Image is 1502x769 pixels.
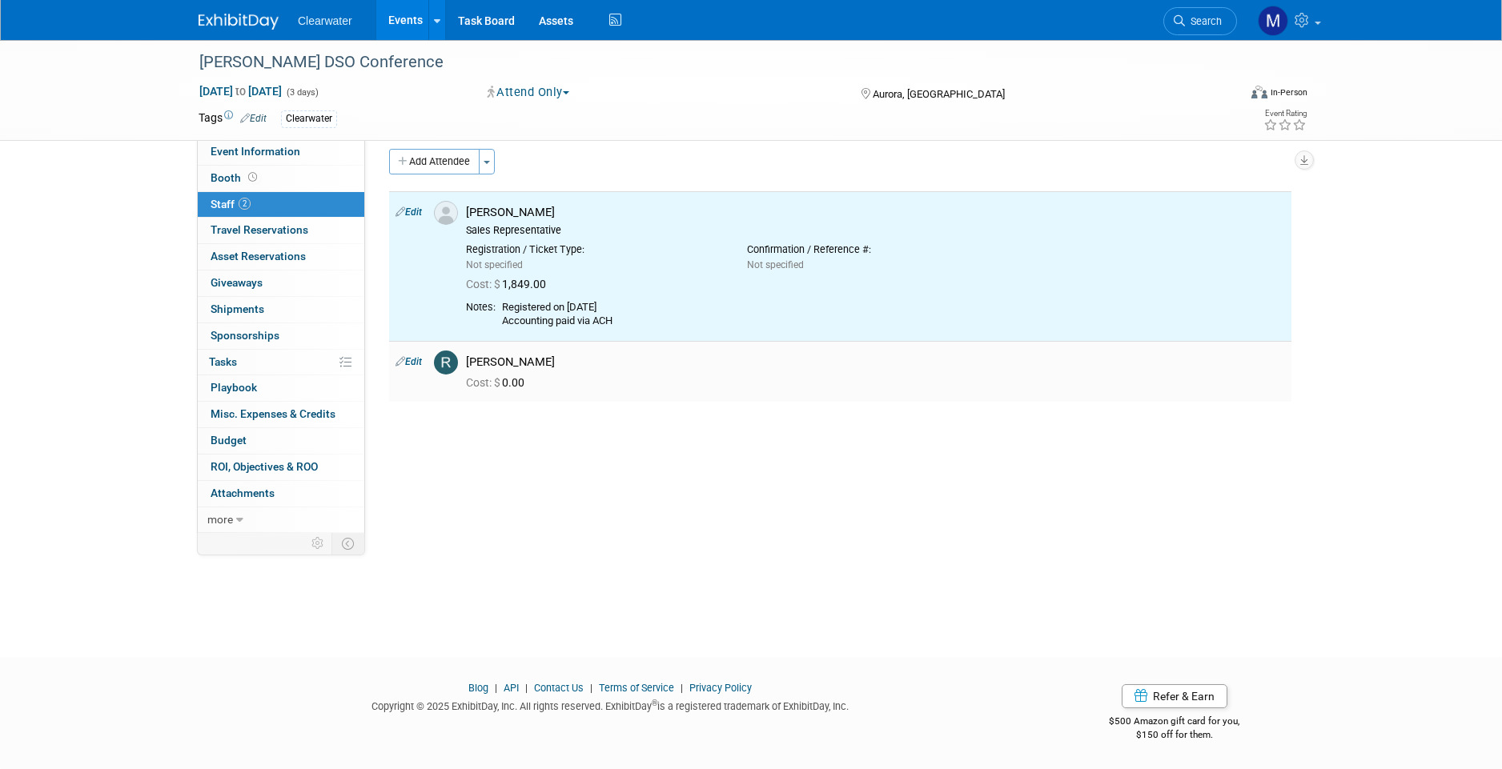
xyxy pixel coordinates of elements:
[1046,728,1304,742] div: $150 off for them.
[1143,83,1307,107] div: Event Format
[211,276,263,289] span: Giveaways
[677,682,687,694] span: |
[1122,684,1227,708] a: Refer & Earn
[1185,15,1222,27] span: Search
[233,85,248,98] span: to
[434,201,458,225] img: Associate-Profile-5.png
[211,460,318,473] span: ROI, Objectives & ROO
[209,355,237,368] span: Tasks
[198,350,364,375] a: Tasks
[199,84,283,98] span: [DATE] [DATE]
[466,376,531,389] span: 0.00
[652,699,657,707] sup: ®
[1163,7,1237,35] a: Search
[211,223,308,236] span: Travel Reservations
[199,14,279,30] img: ExhibitDay
[466,259,523,270] span: Not specified
[747,243,1004,256] div: Confirmation / Reference #:
[747,259,804,270] span: Not specified
[211,487,275,499] span: Attachments
[211,407,335,420] span: Misc. Expenses & Credits
[211,145,300,158] span: Event Information
[434,350,458,374] img: R.jpg
[198,139,364,165] a: Event Information
[466,224,1285,237] div: Sales Representative
[211,250,306,262] span: Asset Reservations
[873,88,1005,100] span: Aurora, [GEOGRAPHIC_DATA]
[198,270,364,296] a: Giveaways
[1251,86,1267,98] img: Format-Inperson.png
[298,14,352,27] span: Clearwater
[504,682,519,694] a: API
[198,218,364,243] a: Travel Reservations
[466,354,1285,370] div: [PERSON_NAME]
[1258,6,1288,36] img: Monica Pastor
[389,149,480,174] button: Add Attendee
[239,198,251,210] span: 2
[198,297,364,322] a: Shipments
[521,682,532,694] span: |
[198,455,364,480] a: ROI, Objectives & ROO
[304,533,332,554] td: Personalize Event Tab Strip
[332,533,365,554] td: Toggle Event Tabs
[466,205,1285,220] div: [PERSON_NAME]
[240,113,267,124] a: Edit
[211,381,257,394] span: Playbook
[491,682,501,694] span: |
[198,428,364,454] a: Budget
[211,198,251,210] span: Staff
[396,206,422,218] a: Edit
[502,301,1285,327] div: Registered on [DATE] Accounting paid via ACH
[281,110,337,127] div: Clearwater
[599,682,674,694] a: Terms of Service
[468,682,488,694] a: Blog
[1263,110,1307,118] div: Event Rating
[198,375,364,401] a: Playbook
[466,278,552,290] span: 1,849.00
[285,87,319,98] span: (3 days)
[396,356,422,367] a: Edit
[482,84,576,101] button: Attend Only
[211,434,247,447] span: Budget
[211,171,260,184] span: Booth
[534,682,584,694] a: Contact Us
[466,301,496,314] div: Notes:
[466,278,502,290] span: Cost: $
[199,110,267,128] td: Tags
[199,695,1022,714] div: Copyright © 2025 ExhibitDay, Inc. All rights reserved. ExhibitDay is a registered trademark of Ex...
[194,48,1213,77] div: [PERSON_NAME] DSO Conference
[198,402,364,427] a: Misc. Expenses & Credits
[1046,704,1304,741] div: $500 Amazon gift card for you,
[198,481,364,507] a: Attachments
[466,376,502,389] span: Cost: $
[586,682,596,694] span: |
[689,682,752,694] a: Privacy Policy
[198,244,364,270] a: Asset Reservations
[198,507,364,533] a: more
[207,513,233,526] span: more
[1270,86,1307,98] div: In-Person
[245,171,260,183] span: Booth not reserved yet
[211,302,264,315] span: Shipments
[466,243,723,256] div: Registration / Ticket Type:
[198,166,364,191] a: Booth
[211,329,279,342] span: Sponsorships
[198,323,364,349] a: Sponsorships
[198,192,364,218] a: Staff2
